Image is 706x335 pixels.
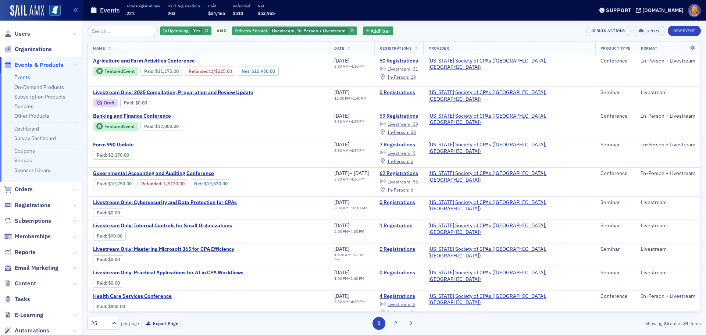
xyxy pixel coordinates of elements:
button: [DOMAIN_NAME] [636,8,686,13]
button: 2 [389,317,402,330]
div: Livestream [641,222,695,229]
span: Format [641,46,657,51]
span: Mississippi Society of CPAs (Ridgeland, MS) [428,246,590,259]
time: 8:30 AM [334,299,349,304]
time: 10:10 AM [351,205,367,210]
span: In-Person : [388,129,410,135]
a: In-Person: 6 [379,187,413,193]
p: Total Registrations [126,3,160,8]
a: Subscription Products [14,93,65,100]
div: In-Person + Livestream [641,293,695,300]
a: Refunded [189,68,208,74]
span: [DATE] [334,170,349,177]
div: Refunded: 76 - $1975000 [138,179,188,188]
a: Paid [97,304,106,309]
div: Yes [160,26,211,36]
a: E-Learning [4,311,43,319]
span: Livestream, In-Person + Livestream [272,28,346,33]
div: [DOMAIN_NAME] [642,7,684,14]
span: Banking and Finance Conference [93,113,217,120]
span: $0.00 [108,280,120,286]
a: Survey Dashboard [14,135,56,142]
span: Reports [15,248,36,256]
span: Mississippi Society of CPAs (Ridgeland, MS) [428,58,590,71]
div: Export [645,29,660,33]
span: and [214,28,229,34]
div: Paid: 8 - $217000 [93,151,132,160]
time: 2:50 PM [334,229,348,234]
a: Tasks [4,295,30,303]
a: Paid [97,210,106,215]
span: E-Learning [15,311,43,319]
div: Seminar [600,246,631,253]
span: Tasks [15,295,30,303]
span: Governmental Accounting and Auditing Conference [93,170,217,177]
span: Subscriptions [15,217,51,225]
div: In-Person + Livestream [641,113,695,120]
a: [US_STATE] Society of CPAs ([GEOGRAPHIC_DATA], [GEOGRAPHIC_DATA]) [428,270,590,282]
a: In-Person: 20 [379,129,416,135]
a: [US_STATE] Society of CPAs ([GEOGRAPHIC_DATA], [GEOGRAPHIC_DATA]) [428,246,590,259]
div: Paid: 0 - $0 [120,99,150,107]
span: $120.00 [168,181,185,186]
p: Paid [208,3,225,8]
span: Livestream Only: Practical Applications for AI in CPA Workflows [93,270,243,276]
span: Date [334,46,344,51]
span: [DATE] [334,269,349,276]
a: In-Person: 19 [379,74,416,80]
div: Net: $1963000 [191,179,231,188]
span: $90.00 [108,233,122,239]
a: 0 Registrations [379,199,418,206]
span: $225.00 [215,68,232,74]
div: Paid: 4 - $86000 [93,302,128,311]
div: – [334,229,364,234]
div: Conference [600,58,631,64]
a: Livestream Only: Cybersecurity and Data Protection for CPAs [93,199,237,206]
div: In-Person + Livestream [641,170,695,177]
p: Paid Registrations [168,3,200,8]
div: Seminar [600,270,631,276]
strong: 25 [662,320,670,327]
a: 0 Registrations [379,246,418,253]
span: In-Person : [388,187,410,193]
a: Livestream: 31 [379,66,418,72]
button: AddFilter [363,26,393,36]
span: $12,000.00 [155,124,179,129]
time: 8:30 AM [334,119,349,124]
time: 4:30 PM [350,229,364,234]
a: [US_STATE] Society of CPAs ([GEOGRAPHIC_DATA], [GEOGRAPHIC_DATA]) [428,89,590,102]
a: Form 990 Update [93,142,217,148]
span: Livestream : [388,179,412,185]
span: Agriculture and Farm Activities Conference [93,58,217,64]
time: 8:30 AM [334,148,349,153]
time: 4:30 PM [351,64,365,69]
div: Conference [600,293,631,300]
label: per page [121,320,139,327]
div: Paid: 3 - $9000 [93,232,126,240]
time: 4:20 PM [351,119,365,124]
a: Registrations [4,201,50,209]
span: Mississippi Society of CPAs (Ridgeland, MS) [428,222,590,235]
span: Net : [194,181,204,186]
span: 5 [413,150,416,156]
span: Livestream Only: Internal Controls for Small Organizations [93,222,232,229]
a: Refunded [141,181,161,186]
div: Paid: 0 - $0 [93,208,123,217]
div: Bulk Actions [596,29,625,33]
a: Livestream: 56 [379,179,418,185]
div: Featured Event [104,69,135,73]
div: Paid: 63 - $1200000 [140,122,182,131]
span: $10,950.00 [252,68,275,74]
div: Featured Event [93,122,138,131]
div: Livestream, In-Person + Livestream [232,26,357,36]
a: Venues [14,157,32,164]
div: Conference [600,170,631,177]
a: Other Products [14,113,49,119]
a: Organizations [4,45,52,53]
span: $0.00 [108,210,120,215]
time: 10:20 AM [334,252,351,257]
span: [DATE] [334,89,349,96]
span: Mississippi Society of CPAs (Ridgeland, MS) [428,293,590,306]
span: [DATE] [334,293,349,299]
